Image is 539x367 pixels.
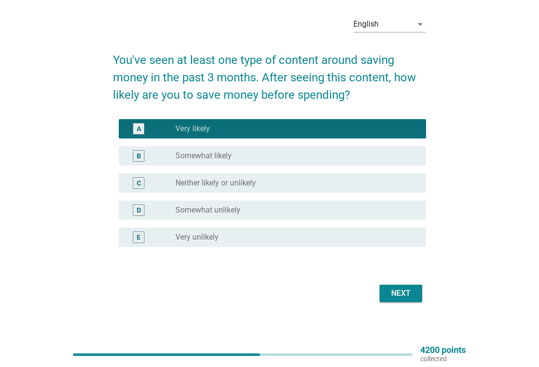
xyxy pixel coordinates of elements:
[137,124,141,134] div: A
[175,232,219,242] label: Very unlikely
[387,288,414,299] div: Next
[137,178,141,188] div: C
[175,151,232,161] label: Somewhat likely
[137,205,141,215] div: D
[175,124,210,134] label: Very likely
[137,151,141,161] div: B
[137,232,141,243] div: E
[353,20,379,29] div: English
[420,354,466,363] p: collected
[420,346,466,354] p: 4200 points
[414,18,426,30] i: arrow_drop_down
[380,285,422,302] button: Next
[175,178,256,188] label: Neither likely or unlikely
[113,42,426,104] h2: You've seen at least one type of content around saving money in the past 3 months. After seeing t...
[175,205,240,215] label: Somewhat unlikely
